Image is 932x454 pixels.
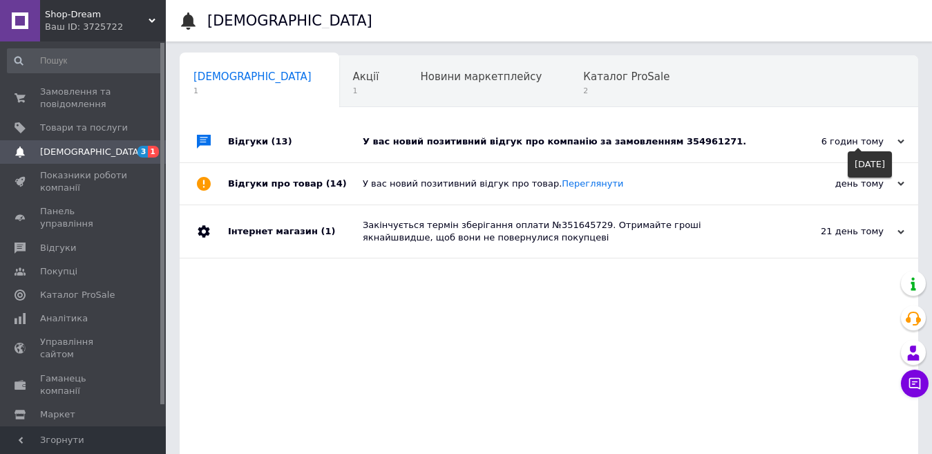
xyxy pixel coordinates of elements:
[353,86,379,96] span: 1
[420,70,542,83] span: Новини маркетплейсу
[272,136,292,146] span: (13)
[228,121,363,162] div: Відгуки
[766,225,904,238] div: 21 день тому
[363,135,766,148] div: У вас новий позитивний відгук про компанію за замовленням 354961271.
[40,169,128,194] span: Показники роботи компанії
[363,178,766,190] div: У вас новий позитивний відгук про товар.
[137,146,149,158] span: 3
[40,265,77,278] span: Покупці
[583,86,669,96] span: 2
[40,205,128,230] span: Панель управління
[40,372,128,397] span: Гаманець компанії
[353,70,379,83] span: Акції
[40,408,75,421] span: Маркет
[193,70,312,83] span: [DEMOGRAPHIC_DATA]
[40,242,76,254] span: Відгуки
[148,146,159,158] span: 1
[207,12,372,29] h1: [DEMOGRAPHIC_DATA]
[45,21,166,33] div: Ваш ID: 3725722
[363,219,766,244] div: Закінчується термін зберігання оплати №351645729. Отримайте гроші якнайшвидше, щоб вони не поверн...
[228,163,363,205] div: Відгуки про товар
[848,151,892,178] div: [DATE]
[40,336,128,361] span: Управління сайтом
[766,135,904,148] div: 6 годин тому
[40,86,128,111] span: Замовлення та повідомлення
[562,178,623,189] a: Переглянути
[7,48,163,73] input: Пошук
[901,370,929,397] button: Чат з покупцем
[40,146,142,158] span: [DEMOGRAPHIC_DATA]
[228,205,363,258] div: Інтернет магазин
[40,122,128,134] span: Товари та послуги
[321,226,335,236] span: (1)
[766,178,904,190] div: день тому
[583,70,669,83] span: Каталог ProSale
[326,178,347,189] span: (14)
[40,289,115,301] span: Каталог ProSale
[40,312,88,325] span: Аналітика
[193,86,312,96] span: 1
[45,8,149,21] span: Shop-Dream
